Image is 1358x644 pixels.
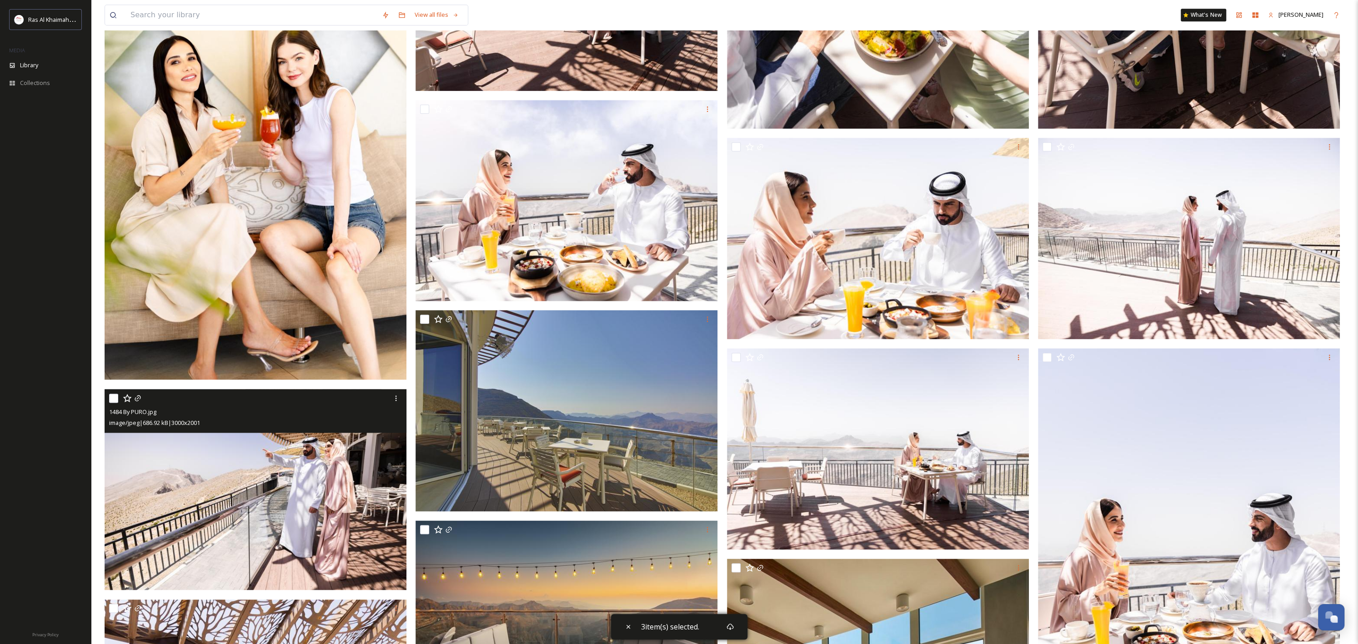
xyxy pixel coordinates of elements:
input: Search your library [126,5,377,25]
img: 1484 By PURO.jpg [416,100,717,301]
img: 1484 By PURO.jpg [105,389,406,590]
img: Logo_RAKTDA_RGB-01.png [15,15,24,24]
span: [PERSON_NAME] [1278,10,1323,19]
span: MEDIA [9,47,25,54]
img: 1484 By PURO.jpg [727,348,1029,549]
a: [PERSON_NAME] [1263,6,1328,24]
a: View all files [410,6,463,24]
span: Collections [20,79,50,87]
span: 3 item(s) selected. [641,622,699,632]
span: Ras Al Khaimah Tourism Development Authority [28,15,157,24]
button: Open Chat [1318,604,1344,630]
img: 1484 by Puro.jpg [416,310,717,511]
span: Library [20,61,38,70]
a: What's New [1181,9,1226,21]
img: 1484 By PURO.jpg [1038,138,1340,339]
span: image/jpeg | 686.92 kB | 3000 x 2001 [109,419,200,427]
span: 1484 By PURO.jpg [109,408,156,416]
span: Privacy Policy [32,632,59,638]
a: Privacy Policy [32,629,59,639]
img: 1484 By PURO.jpg [727,138,1029,339]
